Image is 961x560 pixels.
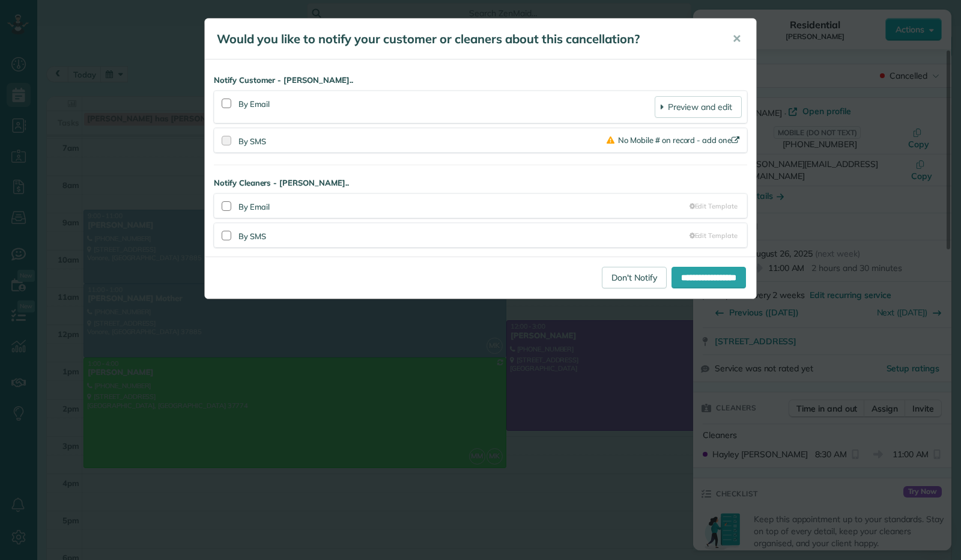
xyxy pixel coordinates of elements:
a: No Mobile # on record - add one [607,135,742,145]
span: ✕ [732,32,741,46]
div: By SMS [238,228,690,242]
h5: Would you like to notify your customer or cleaners about this cancellation? [217,31,715,47]
div: By SMS [238,133,607,147]
a: Edit Template [690,201,738,211]
div: By Email [238,199,690,213]
a: Edit Template [690,231,738,240]
div: By Email [238,96,655,118]
strong: Notify Cleaners - [PERSON_NAME].. [214,177,747,189]
a: Don't Notify [602,267,667,288]
a: Preview and edit [655,96,742,118]
strong: Notify Customer - [PERSON_NAME].. [214,75,747,86]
